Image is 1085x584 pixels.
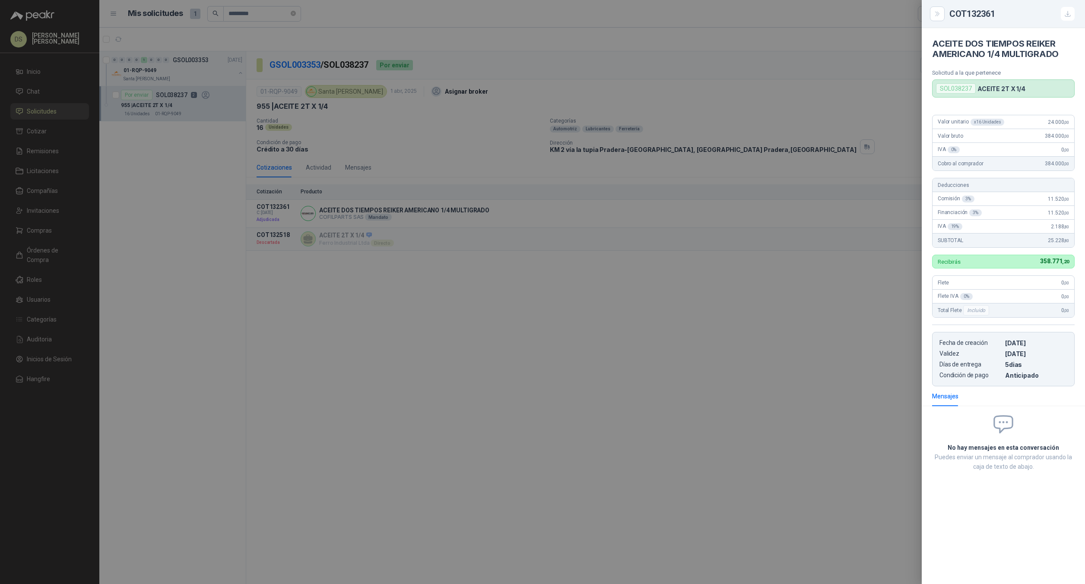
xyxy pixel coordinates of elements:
p: 5 dias [1005,361,1067,368]
span: 11.520 [1048,210,1069,216]
p: Días de entrega [939,361,1002,368]
span: Flete [938,280,949,286]
span: Financiación [938,209,982,216]
span: ,80 [1064,224,1069,229]
span: ,20 [1062,259,1069,265]
div: 3 % [962,196,974,202]
span: ,00 [1064,211,1069,215]
span: ,00 [1064,148,1069,152]
span: Total Flete [938,305,991,316]
h4: ACEITE DOS TIEMPOS REIKER AMERICANO 1/4 MULTIGRADO [932,38,1075,59]
p: [DATE] [1005,350,1067,357]
p: Fecha de creación [939,339,1002,347]
div: 3 % [969,209,982,216]
span: ,00 [1064,197,1069,202]
span: IVA [938,223,962,230]
span: 0 [1061,147,1069,153]
p: Recibirás [938,259,961,265]
span: 358.771 [1040,258,1069,265]
p: Solicitud a la que pertenece [932,69,1075,76]
div: 0 % [948,146,960,153]
p: Condición de pago [939,372,1002,379]
p: Validez [939,350,1002,357]
span: Flete IVA [938,293,973,300]
div: Mensajes [932,391,958,401]
h2: No hay mensajes en esta conversación [932,443,1075,452]
div: SOL038237 [936,83,976,94]
p: Anticipado [1005,372,1067,379]
span: ,00 [1064,120,1069,125]
span: ,00 [1064,308,1069,313]
span: ,80 [1064,238,1069,243]
span: ,00 [1064,161,1069,166]
span: 384.000 [1045,161,1069,167]
span: 2.188 [1051,224,1069,230]
span: SUBTOTAL [938,237,963,243]
span: 384.000 [1045,133,1069,139]
span: 11.520 [1048,196,1069,202]
span: ,00 [1064,294,1069,299]
span: Comisión [938,196,974,202]
span: 25.228 [1048,237,1069,243]
div: 19 % [948,223,963,230]
span: IVA [938,146,960,153]
span: 24.000 [1048,119,1069,125]
span: Deducciones [938,182,969,188]
span: 0 [1061,280,1069,286]
span: 0 [1061,307,1069,313]
p: [DATE] [1005,339,1067,347]
span: Valor unitario [938,119,1004,126]
span: ,00 [1064,134,1069,139]
div: Incluido [963,305,989,316]
div: COT132361 [949,7,1075,21]
p: ACEITE 2T X 1/4 [977,85,1025,92]
span: ,00 [1064,281,1069,285]
span: 0 [1061,294,1069,300]
div: 0 % [960,293,973,300]
button: Close [932,9,942,19]
div: x 16 Unidades [971,119,1004,126]
span: Cobro al comprador [938,161,983,167]
span: Valor bruto [938,133,963,139]
p: Puedes enviar un mensaje al comprador usando la caja de texto de abajo. [932,452,1075,471]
